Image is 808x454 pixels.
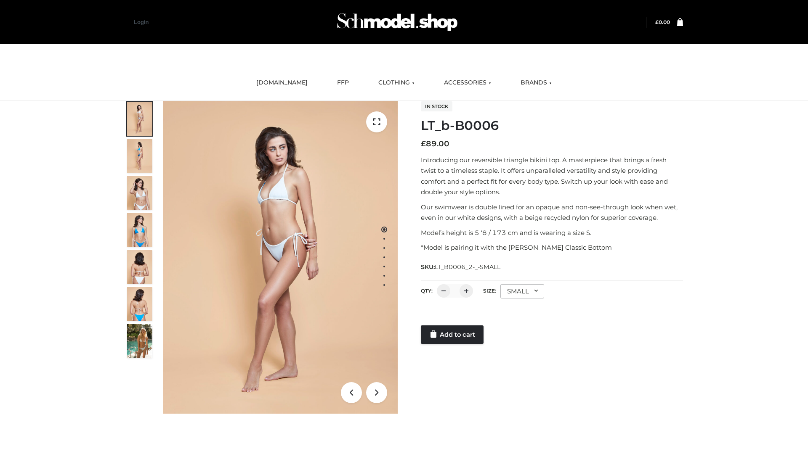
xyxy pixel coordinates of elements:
[655,19,659,25] span: £
[655,19,670,25] bdi: 0.00
[483,288,496,294] label: Size:
[134,19,149,25] a: Login
[514,74,558,92] a: BRANDS
[127,213,152,247] img: ArielClassicBikiniTop_CloudNine_AzureSky_OW114ECO_4-scaled.jpg
[127,287,152,321] img: ArielClassicBikiniTop_CloudNine_AzureSky_OW114ECO_8-scaled.jpg
[334,5,460,39] img: Schmodel Admin 964
[421,155,683,198] p: Introducing our reversible triangle bikini top. A masterpiece that brings a fresh twist to a time...
[421,242,683,253] p: *Model is pairing it with the [PERSON_NAME] Classic Bottom
[435,263,500,271] span: LT_B0006_2-_-SMALL
[655,19,670,25] a: £0.00
[127,139,152,173] img: ArielClassicBikiniTop_CloudNine_AzureSky_OW114ECO_2-scaled.jpg
[372,74,421,92] a: CLOTHING
[421,288,433,294] label: QTY:
[421,202,683,223] p: Our swimwear is double lined for an opaque and non-see-through look when wet, even in our white d...
[127,250,152,284] img: ArielClassicBikiniTop_CloudNine_AzureSky_OW114ECO_7-scaled.jpg
[500,284,544,298] div: SMALL
[421,139,449,148] bdi: 89.00
[421,325,484,344] a: Add to cart
[331,74,355,92] a: FFP
[127,324,152,358] img: Arieltop_CloudNine_AzureSky2.jpg
[127,102,152,136] img: ArielClassicBikiniTop_CloudNine_AzureSky_OW114ECO_1-scaled.jpg
[127,176,152,210] img: ArielClassicBikiniTop_CloudNine_AzureSky_OW114ECO_3-scaled.jpg
[421,227,683,238] p: Model’s height is 5 ‘8 / 173 cm and is wearing a size S.
[163,101,398,414] img: ArielClassicBikiniTop_CloudNine_AzureSky_OW114ECO_1
[421,101,452,111] span: In stock
[421,262,501,272] span: SKU:
[421,139,426,148] span: £
[421,118,683,133] h1: LT_b-B0006
[250,74,314,92] a: [DOMAIN_NAME]
[438,74,497,92] a: ACCESSORIES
